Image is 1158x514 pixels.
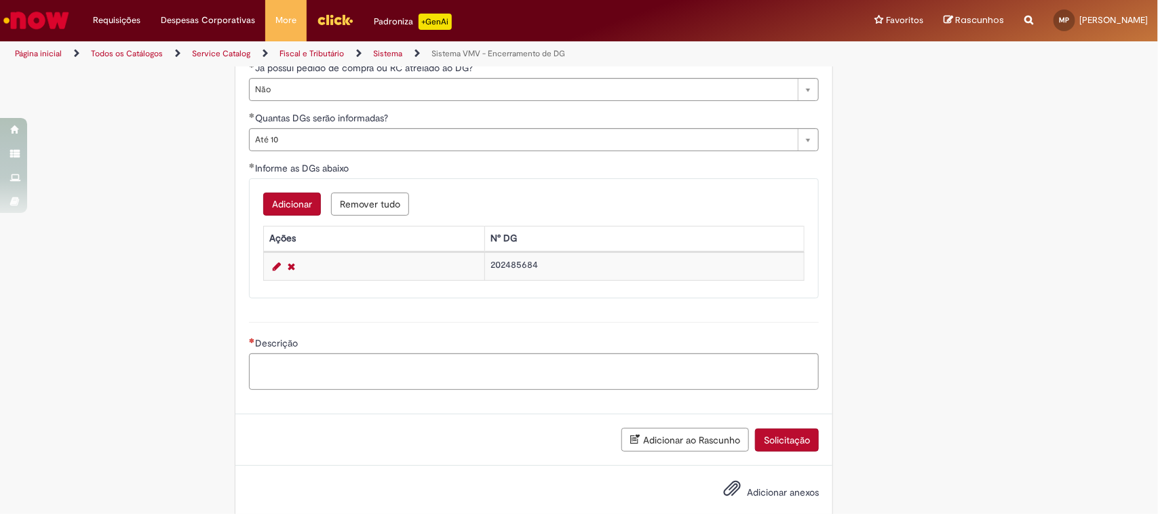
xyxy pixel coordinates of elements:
textarea: Descrição [249,353,819,391]
a: Service Catalog [192,48,250,59]
span: Obrigatório Preenchido [249,113,255,118]
div: Padroniza [374,14,452,30]
button: Adicionar anexos [720,476,744,507]
a: Rascunhos [944,14,1004,27]
span: Descrição [255,337,301,349]
p: +GenAi [419,14,452,30]
span: Informe as DGs abaixo [255,162,351,174]
a: Página inicial [15,48,62,59]
span: Necessários [249,338,255,343]
span: Obrigatório Preenchido [249,163,255,168]
button: Solicitação [755,429,819,452]
span: More [275,14,296,27]
span: Já possui pedido de compra ou RC atrelado ao DG? [255,62,476,74]
span: Favoritos [886,14,923,27]
a: Fiscal e Tributário [279,48,344,59]
th: N° DG [484,226,805,251]
img: click_logo_yellow_360x200.png [317,9,353,30]
span: Não [255,79,791,100]
span: Quantas DGs serão informadas? [255,112,391,124]
span: Até 10 [255,129,791,151]
ul: Trilhas de página [10,41,762,66]
span: Adicionar anexos [747,486,819,498]
span: [PERSON_NAME] [1079,14,1148,26]
span: Rascunhos [955,14,1004,26]
span: MP [1060,16,1070,24]
td: 202485684 [484,252,805,280]
span: Obrigatório Preenchido [249,62,255,68]
a: Remover linha 1 [284,258,298,275]
a: Sistema VMV - Encerramento de DG [431,48,565,59]
button: Add a row for Informe as DGs abaixo [263,193,321,216]
button: Remove all rows for Informe as DGs abaixo [331,193,409,216]
a: Sistema [373,48,402,59]
a: Todos os Catálogos [91,48,163,59]
button: Adicionar ao Rascunho [621,428,749,452]
th: Ações [264,226,484,251]
a: Editar Linha 1 [269,258,284,275]
span: Despesas Corporativas [161,14,255,27]
span: Requisições [93,14,140,27]
img: ServiceNow [1,7,71,34]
